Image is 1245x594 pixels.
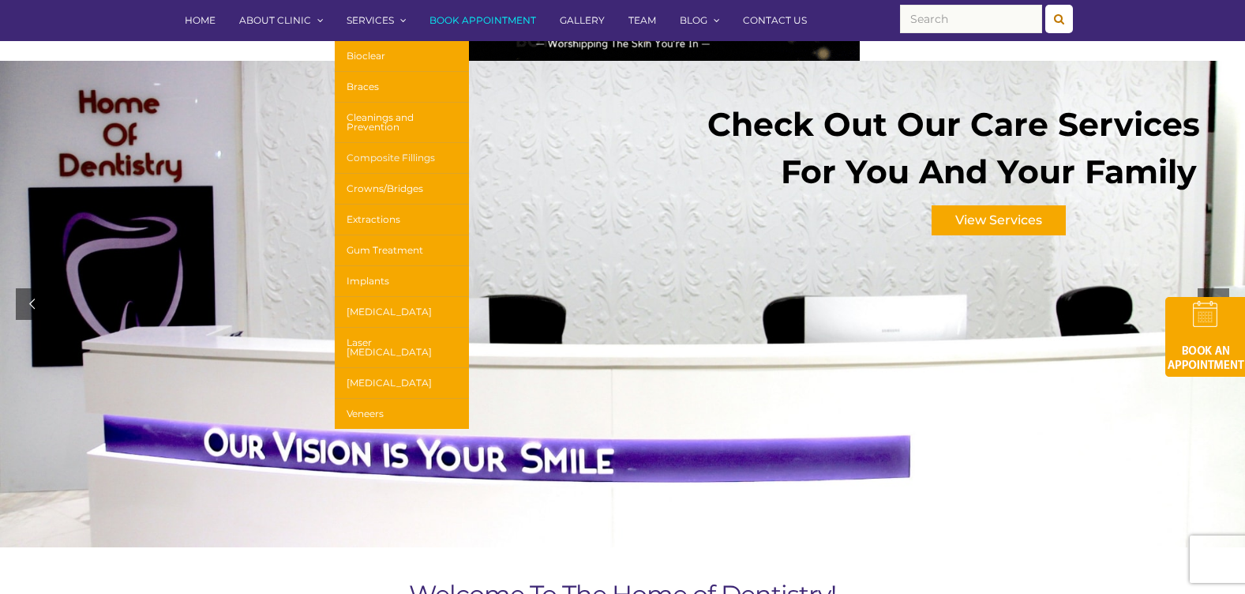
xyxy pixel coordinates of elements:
[335,368,469,399] a: [MEDICAL_DATA]
[335,205,469,235] a: Extractions
[707,117,1200,131] div: Check Out Our Care Services
[335,328,469,368] a: Laser [MEDICAL_DATA]
[335,103,469,143] a: Cleanings and Prevention
[1165,297,1245,377] img: book-an-appointment-hod-gld.png
[781,164,1197,179] div: For You And Your Family
[932,205,1066,235] div: View Services
[335,143,469,174] a: Composite Fillings
[335,266,469,297] a: Implants
[335,235,469,266] a: Gum Treatment
[335,297,469,328] a: [MEDICAL_DATA]
[335,72,469,103] a: Braces
[900,5,1042,33] input: Search
[335,174,469,205] a: Crowns/Bridges
[335,399,469,429] a: Veneers
[335,41,469,72] a: Bioclear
